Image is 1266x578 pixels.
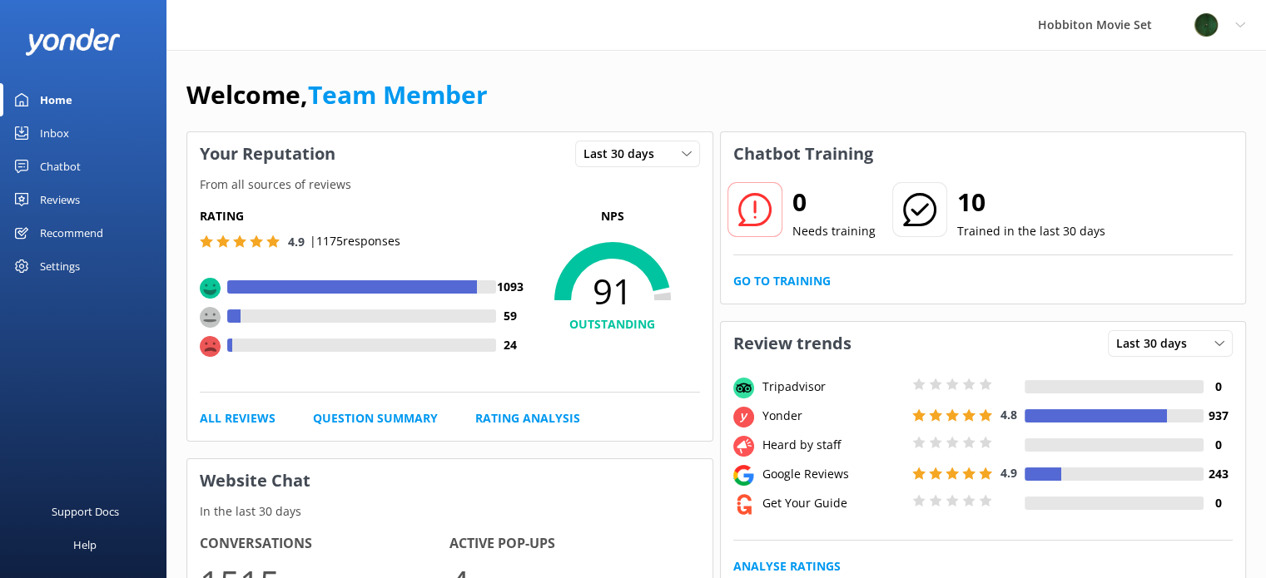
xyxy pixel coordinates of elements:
[758,407,908,425] div: Yonder
[525,315,700,333] h4: OUTSTANDING
[1000,407,1017,422] span: 4.8
[40,183,80,216] div: Reviews
[525,207,700,225] p: NPS
[200,409,276,427] a: All Reviews
[733,272,831,290] a: Go to Training
[186,75,488,115] h1: Welcome,
[1116,334,1197,353] span: Last 30 days
[187,132,348,175] h3: Your Reputation
[583,145,664,163] span: Last 30 days
[721,132,886,175] h3: Chatbot Training
[187,459,712,502] h3: Website Chat
[1204,465,1233,483] h4: 243
[313,409,438,427] a: Question Summary
[73,528,97,561] div: Help
[475,409,580,427] a: Rating Analysis
[1194,12,1219,37] img: 34-1625720359.png
[1000,465,1017,481] span: 4.9
[40,83,72,116] div: Home
[288,234,305,249] span: 4.9
[187,502,712,521] p: In the last 30 days
[40,116,69,150] div: Inbox
[733,557,841,576] a: Analyse Ratings
[1204,436,1233,454] h4: 0
[758,436,908,454] div: Heard by staff
[25,28,121,56] img: yonder-white-logo.png
[758,378,908,396] div: Tripadvisor
[496,278,525,296] h4: 1093
[200,533,449,555] h4: Conversations
[792,222,876,240] p: Needs training
[957,222,1105,240] p: Trained in the last 30 days
[449,533,699,555] h4: Active Pop-ups
[758,494,908,512] div: Get Your Guide
[308,77,488,111] a: Team Member
[52,495,119,528] div: Support Docs
[187,175,712,194] p: From all sources of reviews
[40,216,103,249] div: Recommend
[1204,494,1233,512] h4: 0
[40,249,80,283] div: Settings
[721,322,864,365] h3: Review trends
[200,207,525,225] h5: Rating
[758,465,908,483] div: Google Reviews
[957,182,1105,222] h2: 10
[525,270,700,312] span: 91
[1204,407,1233,425] h4: 937
[310,232,400,250] p: | 1175 responses
[40,150,81,183] div: Chatbot
[792,182,876,222] h2: 0
[496,307,525,325] h4: 59
[496,336,525,354] h4: 24
[1204,378,1233,396] h4: 0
